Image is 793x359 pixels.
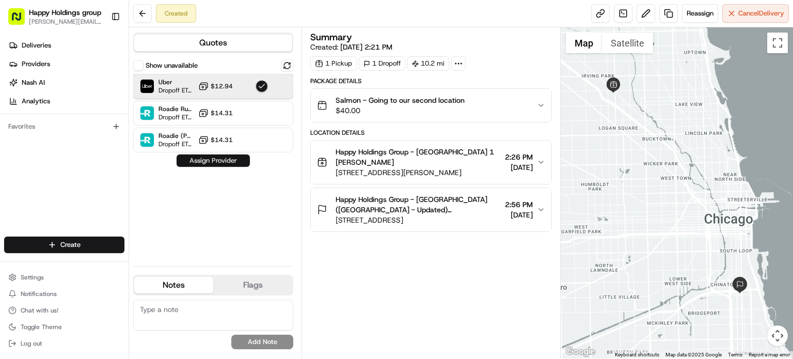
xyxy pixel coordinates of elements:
[336,194,501,215] span: Happy Holdings Group - [GEOGRAPHIC_DATA] ([GEOGRAPHIC_DATA] - Updated) [PERSON_NAME]
[336,147,501,167] span: Happy Holdings Group - [GEOGRAPHIC_DATA] 1 [PERSON_NAME]
[158,140,194,148] span: Dropoff ETA -
[336,95,465,105] span: Salmon - Going to our second location
[73,175,125,183] a: Powered byPylon
[10,151,19,159] div: 📗
[35,99,169,109] div: Start new chat
[198,135,233,145] button: $14.31
[4,287,124,301] button: Notifications
[211,109,233,117] span: $14.31
[4,37,129,54] a: Deliveries
[21,150,79,160] span: Knowledge Base
[27,67,170,77] input: Clear
[22,97,50,106] span: Analytics
[4,118,124,135] div: Favorites
[767,325,788,346] button: Map camera controls
[213,277,292,293] button: Flags
[21,323,62,331] span: Toggle Theme
[60,240,81,249] span: Create
[311,188,551,231] button: Happy Holdings Group - [GEOGRAPHIC_DATA] ([GEOGRAPHIC_DATA] - Updated) [PERSON_NAME][STREET_ADDRE...
[158,105,194,113] span: Roadie Rush (P2P)
[310,56,357,71] div: 1 Pickup
[22,78,45,87] span: Nash AI
[176,102,188,114] button: Start new chat
[146,61,198,70] label: Show unavailable
[336,105,465,116] span: $40.00
[158,113,194,121] span: Dropoff ETA -
[21,273,44,282] span: Settings
[728,352,742,357] a: Terms
[35,109,131,117] div: We're available if you need us!
[140,80,154,93] img: Uber
[4,4,107,29] button: Happy Holdings group[PERSON_NAME][EMAIL_ADDRESS][DOMAIN_NAME]
[4,303,124,318] button: Chat with us!
[682,4,718,23] button: Reassign
[4,74,129,91] a: Nash AI
[738,9,784,18] span: Cancel Delivery
[211,136,233,144] span: $14.31
[4,237,124,253] button: Create
[310,77,552,85] div: Package Details
[4,320,124,334] button: Toggle Theme
[10,99,29,117] img: 1736555255976-a54dd68f-1ca7-489b-9aae-adbdc363a1c4
[29,18,103,26] button: [PERSON_NAME][EMAIL_ADDRESS][DOMAIN_NAME]
[4,56,129,72] a: Providers
[10,10,31,31] img: Nash
[505,162,533,173] span: [DATE]
[103,175,125,183] span: Pylon
[158,86,194,95] span: Dropoff ETA 1 hour
[211,82,233,90] span: $12.94
[310,42,392,52] span: Created:
[198,108,233,118] button: $14.31
[311,141,551,184] button: Happy Holdings Group - [GEOGRAPHIC_DATA] 1 [PERSON_NAME][STREET_ADDRESS][PERSON_NAME]2:26 PM[DATE]
[310,129,552,137] div: Location Details
[21,339,42,348] span: Log out
[22,59,50,69] span: Providers
[21,290,57,298] span: Notifications
[134,277,213,293] button: Notes
[6,146,83,164] a: 📗Knowledge Base
[505,152,533,162] span: 2:26 PM
[22,41,51,50] span: Deliveries
[615,351,659,358] button: Keyboard shortcuts
[4,336,124,351] button: Log out
[10,41,188,58] p: Welcome 👋
[359,56,405,71] div: 1 Dropoff
[602,33,653,53] button: Show satellite imagery
[505,210,533,220] span: [DATE]
[687,9,713,18] span: Reassign
[311,89,551,122] button: Salmon - Going to our second location$40.00
[98,150,166,160] span: API Documentation
[563,345,597,358] a: Open this area in Google Maps (opens a new window)
[566,33,602,53] button: Show street map
[21,306,58,315] span: Chat with us!
[336,167,501,178] span: [STREET_ADDRESS][PERSON_NAME]
[310,33,352,42] h3: Summary
[767,33,788,53] button: Toggle fullscreen view
[198,81,233,91] button: $12.94
[336,215,501,225] span: [STREET_ADDRESS]
[407,56,449,71] div: 10.2 mi
[29,7,101,18] button: Happy Holdings group
[83,146,170,164] a: 💻API Documentation
[158,132,194,140] span: Roadie (P2P)
[340,42,392,52] span: [DATE] 2:21 PM
[505,199,533,210] span: 2:56 PM
[177,154,250,167] button: Assign Provider
[563,345,597,358] img: Google
[158,78,194,86] span: Uber
[749,352,790,357] a: Report a map error
[4,270,124,285] button: Settings
[87,151,96,159] div: 💻
[4,93,129,110] a: Analytics
[140,133,154,147] img: Roadie (P2P)
[140,106,154,120] img: Roadie Rush (P2P)
[134,35,292,51] button: Quotes
[722,4,789,23] button: CancelDelivery
[665,352,722,357] span: Map data ©2025 Google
